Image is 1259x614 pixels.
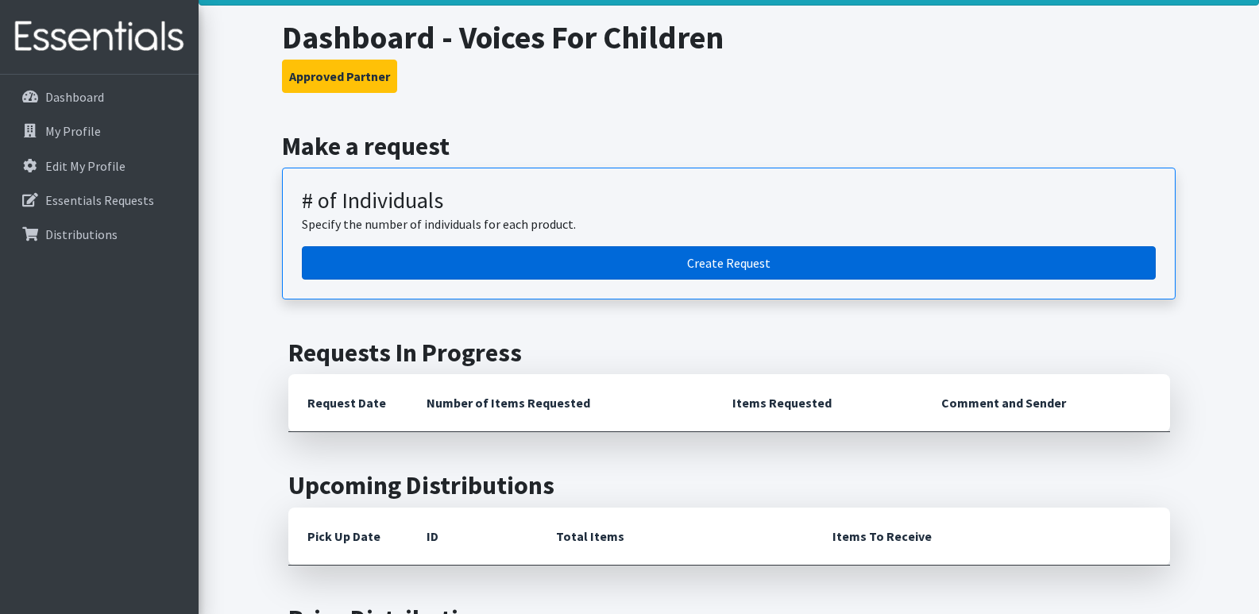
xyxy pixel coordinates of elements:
[813,508,1170,566] th: Items To Receive
[282,131,1176,161] h2: Make a request
[282,18,1176,56] h1: Dashboard - Voices For Children
[302,214,1156,234] p: Specify the number of individuals for each product.
[45,192,154,208] p: Essentials Requests
[45,158,126,174] p: Edit My Profile
[922,374,1169,432] th: Comment and Sender
[302,187,1156,214] h3: # of Individuals
[282,60,397,93] button: Approved Partner
[537,508,813,566] th: Total Items
[6,184,192,216] a: Essentials Requests
[288,508,407,566] th: Pick Up Date
[45,123,101,139] p: My Profile
[407,508,537,566] th: ID
[6,150,192,182] a: Edit My Profile
[288,374,407,432] th: Request Date
[288,470,1170,500] h2: Upcoming Distributions
[45,226,118,242] p: Distributions
[6,81,192,113] a: Dashboard
[6,10,192,64] img: HumanEssentials
[45,89,104,105] p: Dashboard
[6,218,192,250] a: Distributions
[302,246,1156,280] a: Create a request by number of individuals
[6,115,192,147] a: My Profile
[713,374,922,432] th: Items Requested
[407,374,714,432] th: Number of Items Requested
[288,338,1170,368] h2: Requests In Progress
